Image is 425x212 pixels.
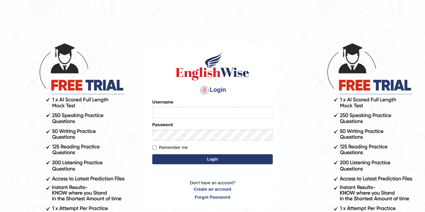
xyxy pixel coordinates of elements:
[152,194,273,200] a: Forgot Password
[152,144,188,151] label: Remember me
[152,186,273,192] a: Create an account
[152,154,273,164] button: Login
[152,122,173,128] label: Password
[174,51,251,81] img: Logo of English Wise sign in for intelligent practice with AI
[152,99,173,105] label: Username
[152,146,157,150] input: Remember me
[152,85,273,95] h4: Login
[152,180,273,200] p: Don't have an account?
